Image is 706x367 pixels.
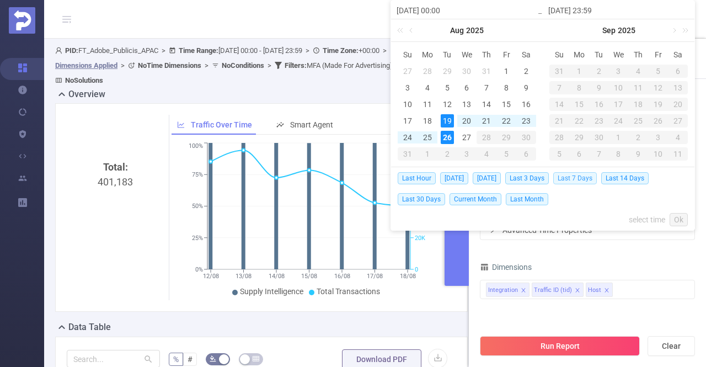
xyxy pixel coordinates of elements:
[477,113,496,129] td: August 21, 2025
[500,98,513,111] div: 15
[589,63,609,79] td: September 2, 2025
[437,96,457,113] td: August 12, 2025
[609,131,629,144] div: 1
[668,113,688,129] td: September 27, 2025
[418,129,437,146] td: August 25, 2025
[569,63,589,79] td: September 1, 2025
[668,146,688,162] td: October 11, 2025
[460,131,473,144] div: 27
[589,98,609,111] div: 16
[609,114,629,127] div: 24
[549,114,569,127] div: 21
[285,61,307,70] b: Filters :
[222,61,264,70] b: No Conditions
[496,50,516,60] span: Fr
[301,273,317,280] tspan: 15/08
[457,96,477,113] td: August 13, 2025
[549,146,569,162] td: October 5, 2025
[421,131,434,144] div: 25
[192,203,203,210] tspan: 50%
[323,46,359,55] b: Time Zone:
[668,50,688,60] span: Sa
[676,19,691,41] a: Next year (Control + right)
[437,113,457,129] td: August 19, 2025
[601,19,617,41] a: Sep
[179,46,218,55] b: Time Range:
[421,65,434,78] div: 28
[496,131,516,144] div: 29
[210,355,216,362] i: icon: bg-colors
[189,143,203,150] tspan: 100%
[549,131,569,144] div: 28
[401,65,414,78] div: 27
[629,209,665,230] a: select time
[398,79,418,96] td: August 3, 2025
[397,4,537,17] input: Start date
[569,81,589,94] div: 8
[668,63,688,79] td: September 6, 2025
[575,288,580,294] i: icon: close
[609,146,629,162] td: October 8, 2025
[334,273,350,280] tspan: 16/08
[549,81,569,94] div: 7
[648,129,668,146] td: October 3, 2025
[549,98,569,111] div: 14
[589,81,609,94] div: 9
[460,98,473,111] div: 13
[407,19,417,41] a: Previous month (PageUp)
[604,288,609,294] i: icon: close
[516,146,536,162] td: September 6, 2025
[398,113,418,129] td: August 17, 2025
[401,98,414,111] div: 10
[569,79,589,96] td: September 8, 2025
[496,63,516,79] td: August 1, 2025
[668,98,688,111] div: 20
[457,63,477,79] td: July 30, 2025
[264,61,275,70] span: >
[569,46,589,63] th: Mon
[441,114,454,127] div: 19
[460,65,473,78] div: 30
[516,50,536,60] span: Sa
[496,79,516,96] td: August 8, 2025
[457,50,477,60] span: We
[496,96,516,113] td: August 15, 2025
[477,129,496,146] td: August 28, 2025
[668,81,688,94] div: 13
[496,113,516,129] td: August 22, 2025
[648,65,668,78] div: 5
[628,147,648,161] div: 9
[648,113,668,129] td: September 26, 2025
[534,283,572,297] div: Traffic ID (tid)
[648,98,668,111] div: 19
[477,131,496,144] div: 28
[398,172,436,184] span: Last Hour
[457,147,477,161] div: 3
[609,98,629,111] div: 17
[477,147,496,161] div: 4
[549,65,569,78] div: 31
[589,96,609,113] td: September 16, 2025
[401,81,414,94] div: 3
[628,46,648,63] th: Thu
[477,146,496,162] td: September 4, 2025
[648,46,668,63] th: Fri
[549,79,569,96] td: September 7, 2025
[569,50,589,60] span: Mo
[516,131,536,144] div: 30
[437,46,457,63] th: Tue
[188,355,192,364] span: #
[421,114,434,127] div: 18
[367,273,383,280] tspan: 17/08
[71,159,160,345] div: 401,183
[668,131,688,144] div: 4
[569,96,589,113] td: September 15, 2025
[285,61,413,70] span: MFA (Made For Advertising) ≥ 50%
[441,98,454,111] div: 12
[55,46,424,84] span: FT_Adobe_Publicis_APAC [DATE] 00:00 - [DATE] 23:59 +00:00
[609,79,629,96] td: September 10, 2025
[549,46,569,63] th: Sun
[589,113,609,129] td: September 23, 2025
[569,129,589,146] td: September 29, 2025
[500,114,513,127] div: 22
